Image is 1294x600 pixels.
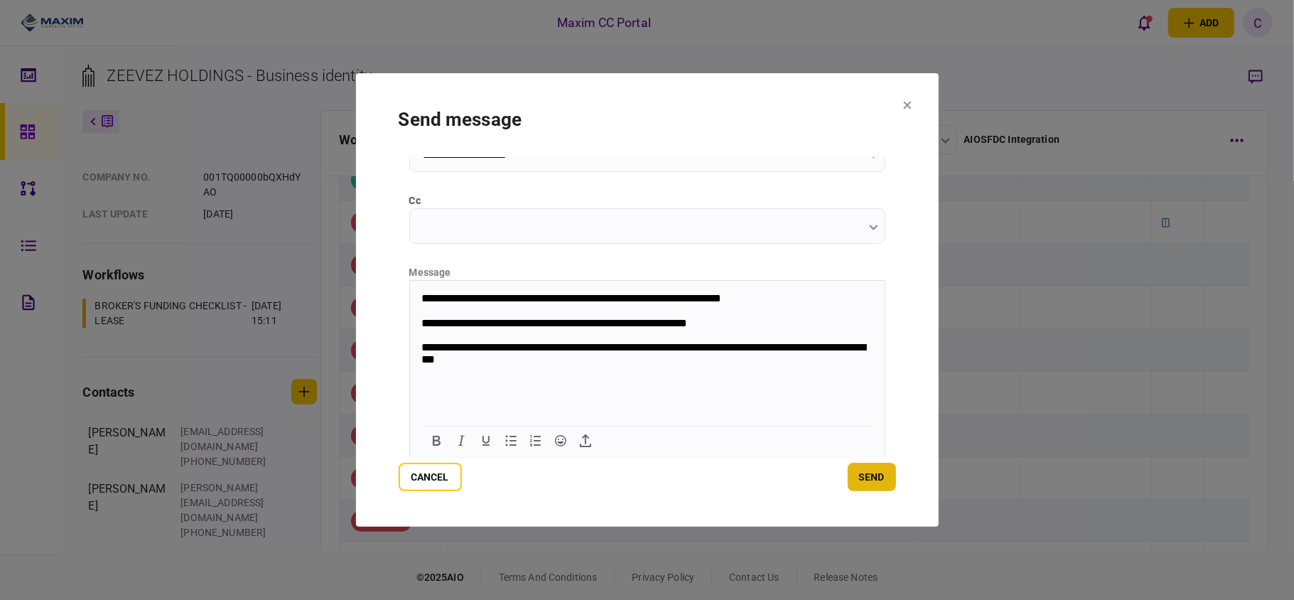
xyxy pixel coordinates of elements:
button: Bold [424,431,448,451]
button: send [848,463,896,491]
button: Numbered list [524,431,548,451]
button: Italic [449,431,473,451]
button: Cancel [399,463,462,491]
button: Underline [474,431,498,451]
div: message [409,265,885,280]
button: Emojis [549,431,573,451]
iframe: Rich Text Area [410,281,885,423]
h1: send message [399,109,896,130]
label: cc [409,193,885,208]
input: cc [409,208,885,244]
button: Bullet list [499,431,523,451]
